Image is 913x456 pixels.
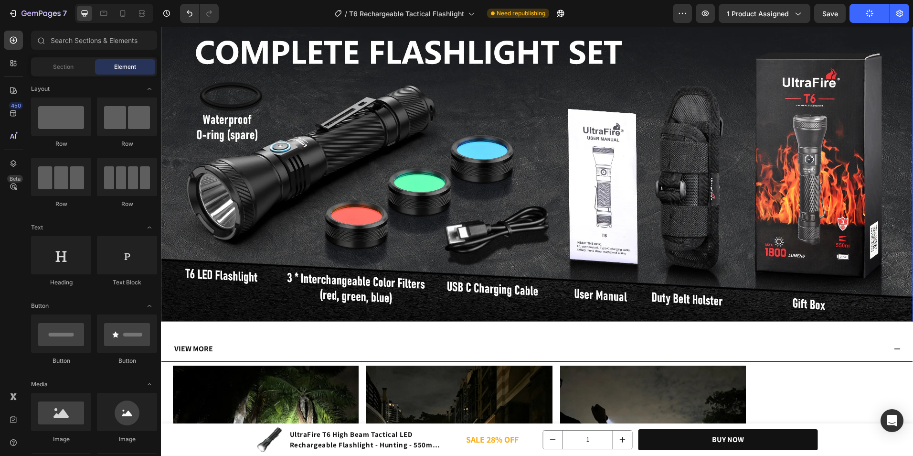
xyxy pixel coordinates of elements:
[31,278,91,287] div: Heading
[881,409,903,432] div: Open Intercom Messenger
[31,200,91,208] div: Row
[142,81,157,97] span: Toggle open
[180,4,219,23] div: Undo/Redo
[31,223,43,232] span: Text
[142,220,157,235] span: Toggle open
[31,302,49,310] span: Button
[31,85,50,93] span: Layout
[349,9,464,19] span: T6 Rechargeable Tactical Flashlight
[142,298,157,314] span: Toggle open
[402,404,452,422] input: quantity
[345,9,347,19] span: /
[4,4,71,23] button: 7
[97,357,157,365] div: Button
[142,377,157,392] span: Toggle open
[478,402,657,424] button: Buy Now
[53,63,74,71] span: Section
[822,10,838,18] span: Save
[814,4,846,23] button: Save
[97,200,157,208] div: Row
[97,278,157,287] div: Text Block
[719,4,810,23] button: 1 product assigned
[452,404,471,422] button: increment
[31,140,91,148] div: Row
[382,404,402,422] button: decrement
[497,9,545,18] span: Need republishing
[31,380,48,389] span: Media
[287,405,375,421] p: SALE 28% OFF
[31,435,91,444] div: Image
[9,102,23,109] div: 450
[31,357,91,365] div: Button
[551,406,583,420] div: Buy Now
[63,8,67,19] p: 7
[97,435,157,444] div: Image
[97,140,157,148] div: Row
[727,9,789,19] span: 1 product assigned
[161,27,913,456] iframe: Design area
[7,175,23,183] div: Beta
[96,400,122,426] img: UltraFire_T6_Rechargeable_Tactical_Flashlight - UltraFire
[31,31,157,50] input: Search Sections & Elements
[114,63,136,71] span: Element
[128,402,281,425] h1: UltraFire T6 High Beam Tactical LED Rechargeable Flashlight - Hunting - 550m Beam Distance - With...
